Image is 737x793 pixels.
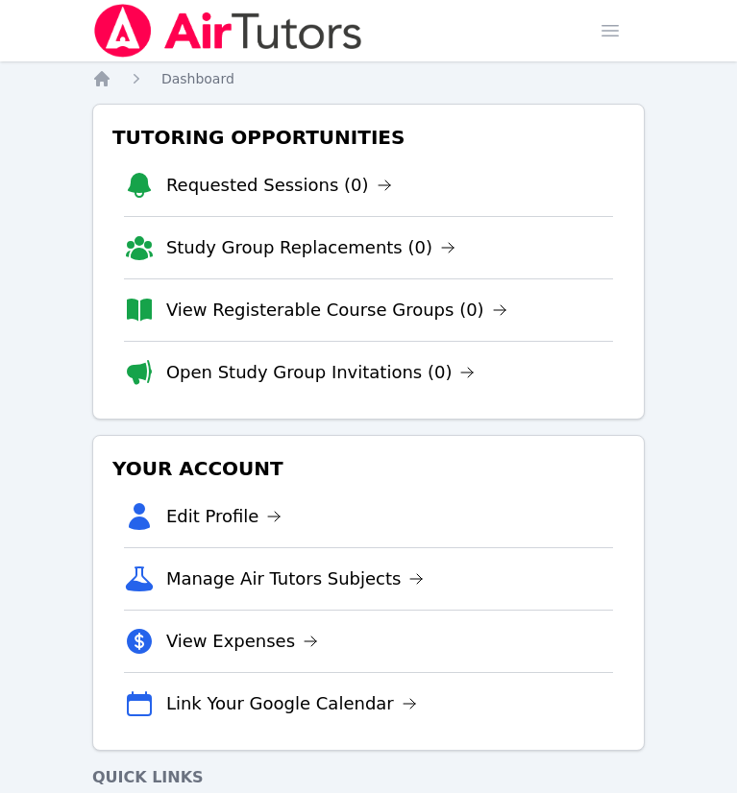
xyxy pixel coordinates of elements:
a: View Expenses [166,628,318,655]
h4: Quick Links [92,766,645,789]
img: Air Tutors [92,4,364,58]
a: Edit Profile [166,503,283,530]
a: Open Study Group Invitations (0) [166,359,476,386]
h3: Your Account [109,451,628,486]
h3: Tutoring Opportunities [109,120,628,155]
a: View Registerable Course Groups (0) [166,297,507,324]
a: Manage Air Tutors Subjects [166,565,425,592]
a: Study Group Replacements (0) [166,234,455,261]
a: Link Your Google Calendar [166,690,417,717]
a: Dashboard [161,69,234,88]
span: Dashboard [161,71,234,86]
a: Requested Sessions (0) [166,172,392,199]
nav: Breadcrumb [92,69,645,88]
